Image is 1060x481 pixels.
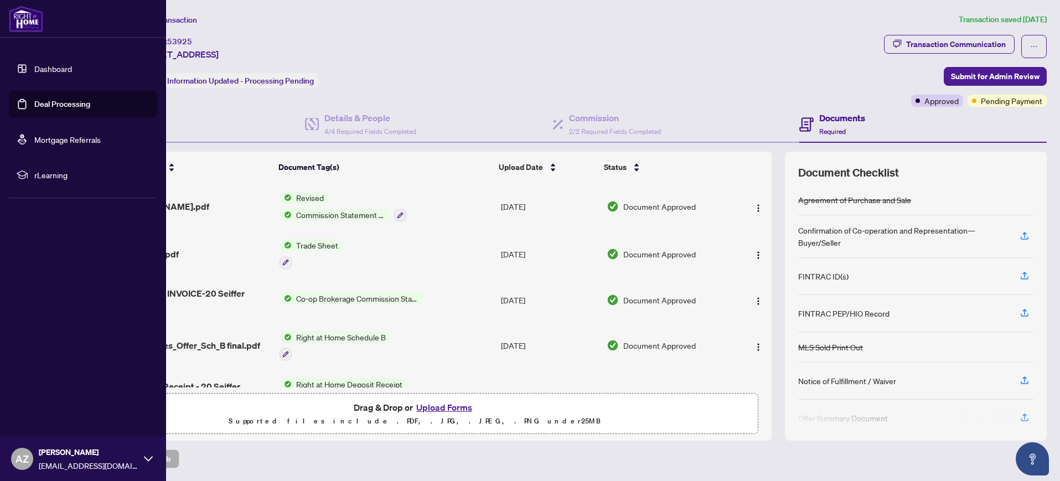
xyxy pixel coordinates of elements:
[34,99,90,109] a: Deal Processing
[623,339,696,351] span: Document Approved
[108,339,260,352] span: 20_Seiffer_Cres_Offer_Sch_B final.pdf
[497,183,602,230] td: [DATE]
[137,73,318,88] div: Status:
[292,331,390,343] span: Right at Home Schedule B
[280,331,390,361] button: Status IconRight at Home Schedule B
[924,95,959,107] span: Approved
[292,292,423,304] span: Co-op Brokerage Commission Statement
[108,380,271,406] span: RAH Deposit Receipt - 20 Seiffer Cres.pdf
[981,95,1042,107] span: Pending Payment
[78,415,751,428] p: Supported files include .PDF, .JPG, .JPEG, .PNG under 25 MB
[34,169,149,181] span: rLearning
[497,278,602,322] td: [DATE]
[749,198,767,215] button: Logo
[280,192,406,221] button: Status IconRevisedStatus IconCommission Statement Sent to Lawyer
[354,400,475,415] span: Drag & Drop or
[324,127,416,136] span: 4/4 Required Fields Completed
[34,64,72,74] a: Dashboard
[167,76,314,86] span: Information Updated - Processing Pending
[138,15,197,25] span: View Transaction
[754,343,763,351] img: Logo
[623,294,696,306] span: Document Approved
[607,387,619,399] img: Document Status
[607,339,619,351] img: Document Status
[1030,43,1038,50] span: ellipsis
[497,230,602,278] td: [DATE]
[906,35,1006,53] div: Transaction Communication
[798,194,911,206] div: Agreement of Purchase and Sale
[413,400,475,415] button: Upload Forms
[39,459,138,472] span: [EMAIL_ADDRESS][DOMAIN_NAME]
[607,200,619,213] img: Document Status
[497,369,602,417] td: [DATE]
[280,378,292,390] img: Status Icon
[497,322,602,370] td: [DATE]
[324,111,416,125] h4: Details & People
[754,297,763,306] img: Logo
[280,239,343,269] button: Status IconTrade Sheet
[623,200,696,213] span: Document Approved
[959,13,1047,26] article: Transaction saved [DATE]
[104,152,275,183] th: (10) File Name
[798,341,863,353] div: MLS Sold Print Out
[749,337,767,354] button: Logo
[292,192,328,204] span: Revised
[819,127,846,136] span: Required
[9,6,43,32] img: logo
[754,204,763,213] img: Logo
[884,35,1015,54] button: Transaction Communication
[280,209,292,221] img: Status Icon
[71,394,758,435] span: Drag & Drop orUpload FormsSupported files include .PDF, .JPG, .JPEG, .PNG under25MB
[167,37,192,46] span: 53925
[944,67,1047,86] button: Submit for Admin Review
[280,292,292,304] img: Status Icon
[798,307,890,319] div: FINTRAC PEP/HIO Record
[569,111,661,125] h4: Commission
[108,287,271,313] span: COMMISSION INVOICE-20 Seiffer Cres.pdf
[39,446,138,458] span: [PERSON_NAME]
[15,451,29,467] span: AZ
[749,384,767,402] button: Logo
[754,251,763,260] img: Logo
[749,291,767,309] button: Logo
[292,378,407,390] span: Right at Home Deposit Receipt
[494,152,599,183] th: Upload Date
[569,127,661,136] span: 2/2 Required Fields Completed
[1016,442,1049,475] button: Open asap
[951,68,1040,85] span: Submit for Admin Review
[137,48,219,61] span: [STREET_ADDRESS]
[819,111,865,125] h4: Documents
[599,152,731,183] th: Status
[749,245,767,263] button: Logo
[604,161,627,173] span: Status
[798,165,899,180] span: Document Checklist
[280,378,407,408] button: Status IconRight at Home Deposit Receipt
[798,270,849,282] div: FINTRAC ID(s)
[280,239,292,251] img: Status Icon
[798,375,896,387] div: Notice of Fulfillment / Waiver
[292,239,343,251] span: Trade Sheet
[607,248,619,260] img: Document Status
[280,331,292,343] img: Status Icon
[623,248,696,260] span: Document Approved
[280,292,423,304] button: Status IconCo-op Brokerage Commission Statement
[34,135,101,144] a: Mortgage Referrals
[292,209,390,221] span: Commission Statement Sent to Lawyer
[623,387,696,399] span: Document Approved
[280,192,292,204] img: Status Icon
[274,152,494,183] th: Document Tag(s)
[607,294,619,306] img: Document Status
[798,224,1007,249] div: Confirmation of Co-operation and Representation—Buyer/Seller
[499,161,543,173] span: Upload Date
